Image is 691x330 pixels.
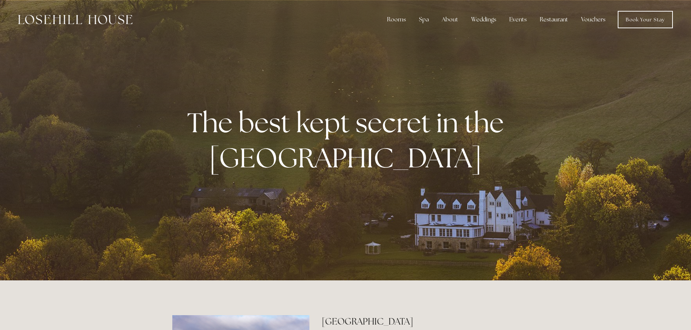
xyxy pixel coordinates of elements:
[413,12,435,27] div: Spa
[575,12,611,27] a: Vouchers
[534,12,574,27] div: Restaurant
[322,315,519,328] h2: [GEOGRAPHIC_DATA]
[187,105,510,176] strong: The best kept secret in the [GEOGRAPHIC_DATA]
[18,15,132,24] img: Losehill House
[618,11,673,28] a: Book Your Stay
[503,12,532,27] div: Events
[436,12,464,27] div: About
[381,12,412,27] div: Rooms
[465,12,502,27] div: Weddings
